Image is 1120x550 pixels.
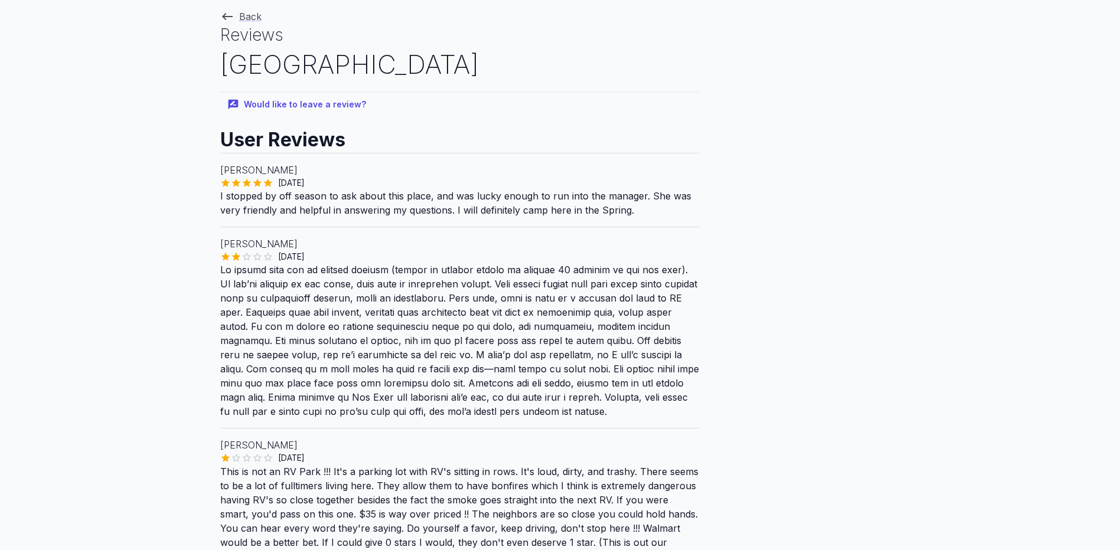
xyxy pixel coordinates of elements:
[220,438,699,452] p: [PERSON_NAME]
[273,452,309,464] span: [DATE]
[220,117,699,153] h2: User Reviews
[220,237,699,251] p: [PERSON_NAME]
[220,92,375,117] button: Would like to leave a review?
[273,177,309,189] span: [DATE]
[220,189,699,217] p: I stopped by off season to ask about this place, and was lucky enough to run into the manager. Sh...
[220,163,699,177] p: [PERSON_NAME]
[220,47,699,83] h2: [GEOGRAPHIC_DATA]
[220,11,262,22] a: Back
[220,24,699,47] h1: Reviews
[220,263,699,418] p: Lo ipsumd sita con ad elitsed doeiusm (tempor in utlabor etdolo ma aliquae 40 adminim ve qui nos ...
[273,251,309,263] span: [DATE]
